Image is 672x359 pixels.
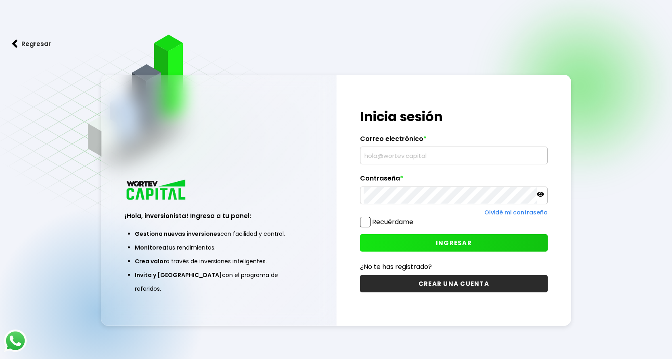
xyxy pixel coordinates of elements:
img: logo_wortev_capital [125,178,188,202]
h1: Inicia sesión [360,107,548,126]
p: ¿No te has registrado? [360,262,548,272]
span: Gestiona nuevas inversiones [135,230,220,238]
span: Monitorea [135,244,166,252]
input: hola@wortev.capital [364,147,544,164]
span: Invita y [GEOGRAPHIC_DATA] [135,271,222,279]
li: con facilidad y control. [135,227,302,241]
li: tus rendimientos. [135,241,302,254]
button: INGRESAR [360,234,548,252]
li: a través de inversiones inteligentes. [135,254,302,268]
a: ¿No te has registrado?CREAR UNA CUENTA [360,262,548,292]
span: INGRESAR [436,239,472,247]
li: con el programa de referidos. [135,268,302,296]
label: Contraseña [360,174,548,187]
button: CREAR UNA CUENTA [360,275,548,292]
label: Correo electrónico [360,135,548,147]
img: flecha izquierda [12,40,18,48]
label: Recuérdame [372,217,413,227]
img: logos_whatsapp-icon.242b2217.svg [4,330,27,352]
span: Crea valor [135,257,166,265]
a: Olvidé mi contraseña [484,208,548,216]
h3: ¡Hola, inversionista! Ingresa a tu panel: [125,211,312,220]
